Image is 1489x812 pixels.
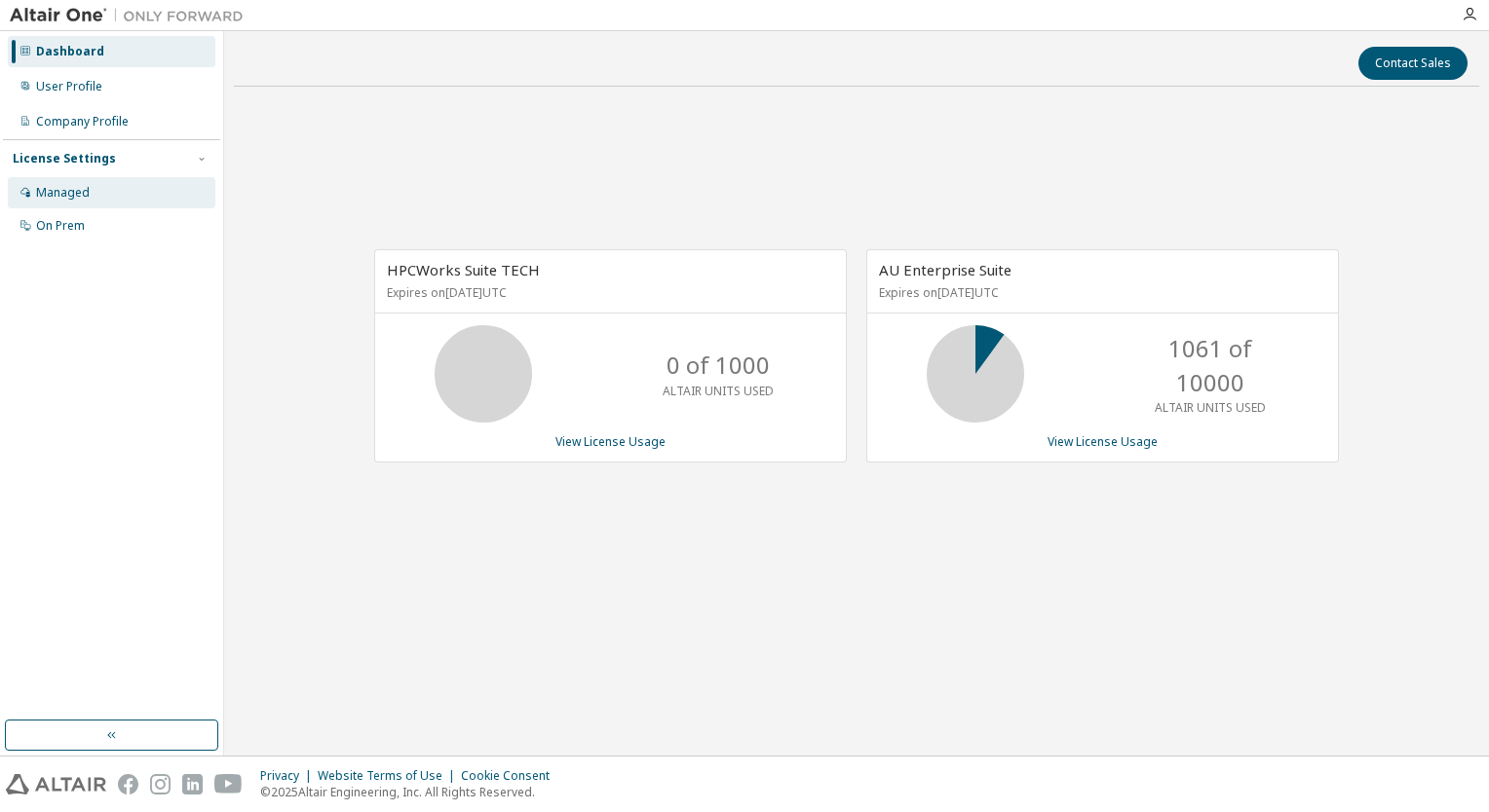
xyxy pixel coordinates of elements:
img: facebook.svg [118,774,138,794]
p: Expires on [DATE] UTC [387,284,829,301]
p: ALTAIR UNITS USED [663,383,774,399]
p: 1061 of 10000 [1132,332,1288,399]
p: 0 of 1000 [667,349,770,382]
img: altair_logo.svg [6,774,106,794]
div: Cookie Consent [461,768,561,784]
a: View License Usage [555,433,666,450]
span: HPCWorks Suite TECH [387,260,540,279]
div: Privacy [260,768,318,784]
div: Company Profile [36,114,129,129]
div: License Settings [13,151,116,166]
div: Dashboard [36,44,104,59]
span: AU Enterprise Suite [879,260,1012,279]
div: Managed [36,185,90,201]
div: Website Terms of Use [318,768,461,784]
div: User Profile [36,79,102,94]
img: youtube.svg [214,774,243,794]
img: Altair One [10,6,253,25]
p: © 2025 Altair Engineering, Inc. All Rights Reserved. [260,784,561,800]
a: View License Usage [1048,433,1158,450]
button: Contact Sales [1358,47,1468,80]
img: linkedin.svg [182,774,203,794]
div: On Prem [36,218,85,234]
img: instagram.svg [150,774,171,794]
p: Expires on [DATE] UTC [879,284,1321,301]
p: ALTAIR UNITS USED [1155,399,1266,416]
